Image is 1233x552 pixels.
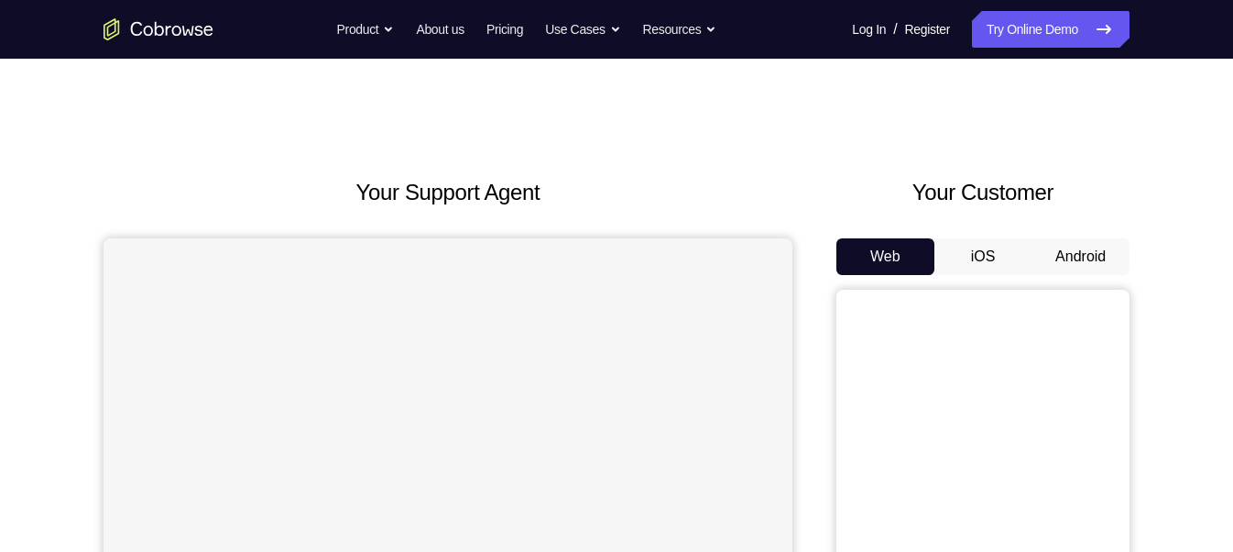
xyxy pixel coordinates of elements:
[852,11,886,48] a: Log In
[1031,238,1129,275] button: Android
[836,176,1129,209] h2: Your Customer
[905,11,950,48] a: Register
[104,18,213,40] a: Go to the home page
[643,11,717,48] button: Resources
[972,11,1129,48] a: Try Online Demo
[104,176,792,209] h2: Your Support Agent
[836,238,934,275] button: Web
[934,238,1032,275] button: iOS
[486,11,523,48] a: Pricing
[893,18,897,40] span: /
[416,11,464,48] a: About us
[337,11,395,48] button: Product
[545,11,620,48] button: Use Cases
